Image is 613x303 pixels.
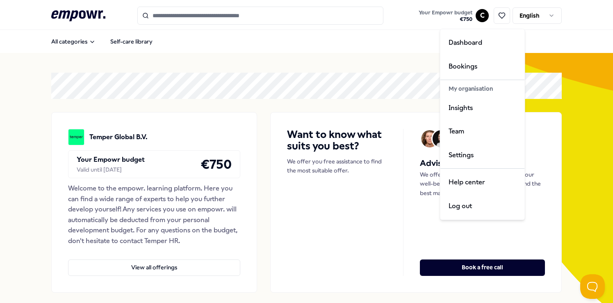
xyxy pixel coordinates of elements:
a: Dashboard [442,31,523,55]
div: Log out [442,194,523,218]
a: Settings [442,143,523,167]
a: Team [442,119,523,143]
a: Bookings [442,55,523,78]
div: C [440,29,525,220]
a: Insights [442,96,523,120]
a: Help center [442,170,523,194]
div: My organisation [442,82,523,96]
